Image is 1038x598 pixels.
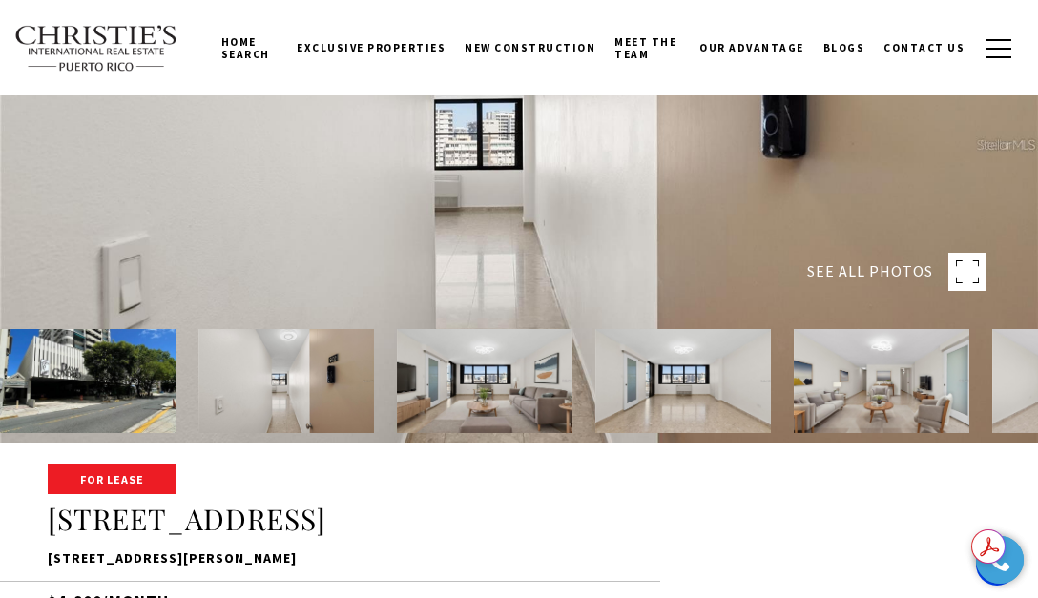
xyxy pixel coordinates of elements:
[287,24,455,72] a: Exclusive Properties
[297,41,446,54] span: Exclusive Properties
[699,41,804,54] span: Our Advantage
[690,24,814,72] a: Our Advantage
[605,18,690,78] a: Meet the Team
[814,24,875,72] a: Blogs
[455,24,605,72] a: New Construction
[794,329,969,433] img: 64 CONDADO AVE
[198,329,374,433] img: 64 CONDADO AVE
[465,41,595,54] span: New Construction
[807,259,933,284] span: SEE ALL PHOTOS
[823,41,865,54] span: Blogs
[883,41,965,54] span: Contact Us
[397,329,572,433] img: 64 CONDADO AVE
[14,25,178,71] img: Christie's International Real Estate text transparent background
[974,21,1024,76] button: button
[212,18,288,78] a: Home Search
[48,502,990,538] h1: [STREET_ADDRESS]
[48,547,990,570] p: [STREET_ADDRESS][PERSON_NAME]
[595,329,771,433] img: 64 CONDADO AVE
